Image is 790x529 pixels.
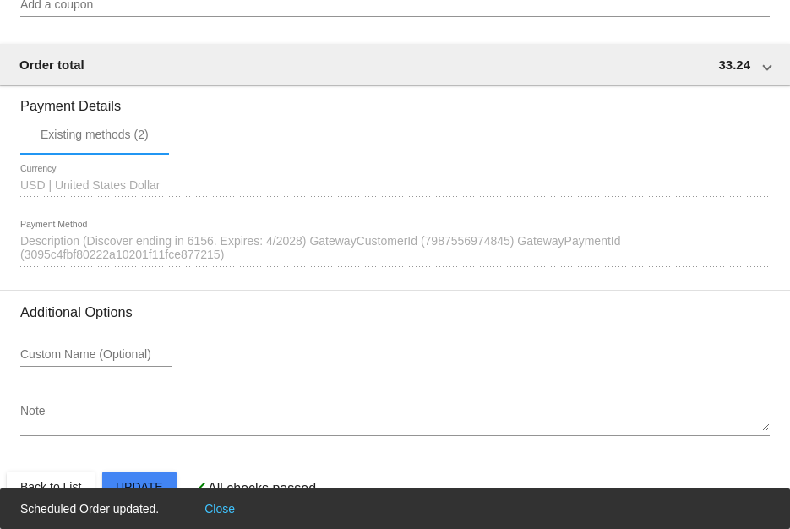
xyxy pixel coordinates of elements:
mat-icon: check [188,477,208,498]
span: Update [116,480,163,494]
button: Close [199,500,240,517]
button: Back to List [7,472,95,502]
div: Existing methods (2) [41,128,149,141]
button: Update [102,472,177,502]
span: Order total [19,57,84,72]
span: 33.24 [718,57,750,72]
simple-snack-bar: Scheduled Order updated. [20,500,240,517]
span: Description (Discover ending in 6156. Expires: 4/2028) GatewayCustomerId (7987556974845) GatewayP... [20,234,621,261]
h3: Additional Options [20,304,770,320]
input: Custom Name (Optional) [20,348,172,362]
h3: Payment Details [20,85,770,114]
span: USD | United States Dollar [20,178,160,192]
span: Back to List [20,480,81,494]
p: All checks passed [208,481,316,496]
